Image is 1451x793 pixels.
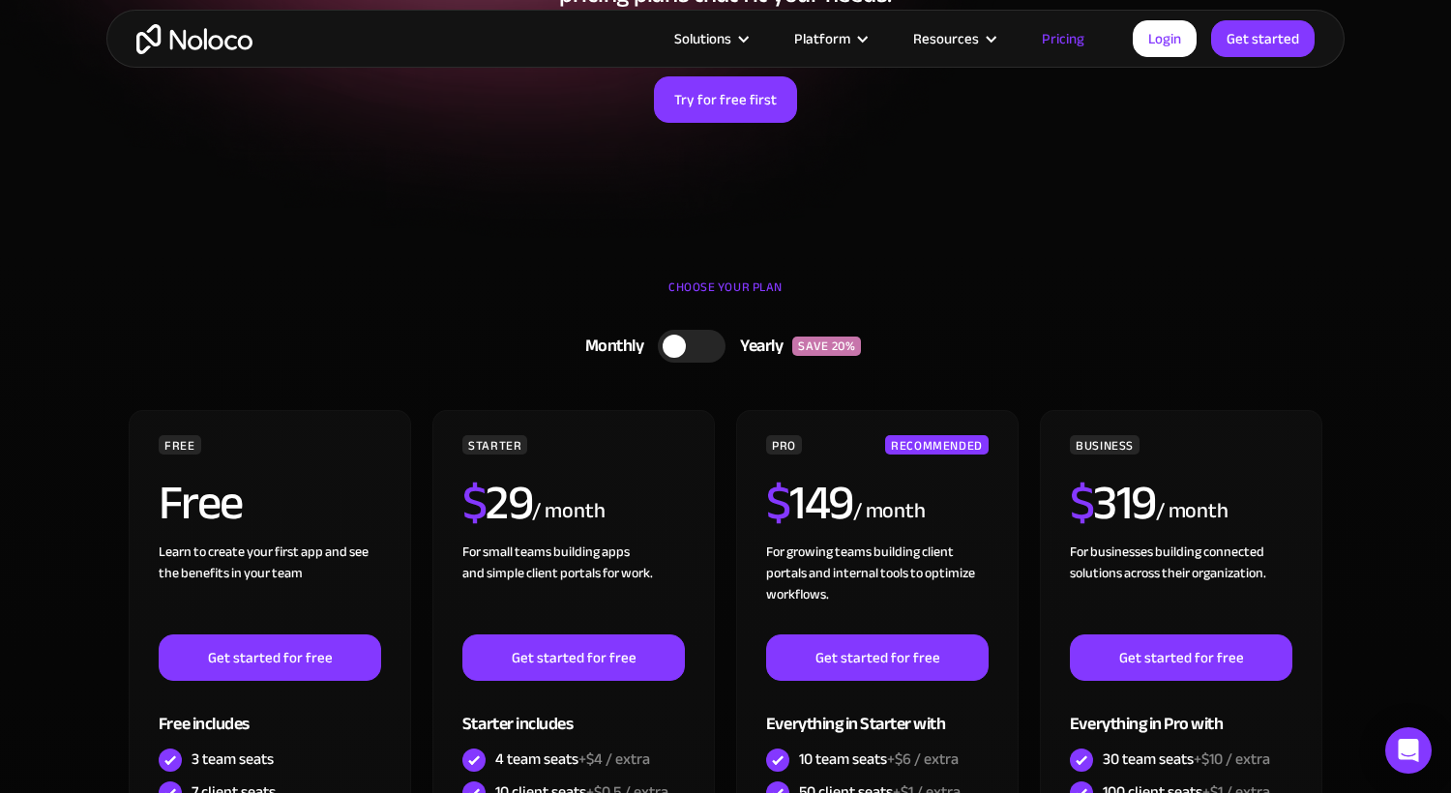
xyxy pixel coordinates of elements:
[887,745,959,774] span: +$6 / extra
[578,745,650,774] span: +$4 / extra
[1194,745,1270,774] span: +$10 / extra
[1103,749,1270,770] div: 30 team seats
[766,542,989,634] div: For growing teams building client portals and internal tools to optimize workflows.
[1156,496,1229,527] div: / month
[674,26,731,51] div: Solutions
[1070,479,1156,527] h2: 319
[794,26,850,51] div: Platform
[650,26,770,51] div: Solutions
[462,435,527,455] div: STARTER
[770,26,889,51] div: Platform
[159,634,381,681] a: Get started for free
[495,749,650,770] div: 4 team seats
[462,479,533,527] h2: 29
[1070,542,1292,634] div: For businesses building connected solutions across their organization. ‍
[889,26,1018,51] div: Resources
[1070,435,1140,455] div: BUSINESS
[792,337,861,356] div: SAVE 20%
[192,749,274,770] div: 3 team seats
[1385,727,1432,774] div: Open Intercom Messenger
[462,681,685,744] div: Starter includes
[853,496,926,527] div: / month
[766,457,790,548] span: $
[766,479,853,527] h2: 149
[1070,457,1094,548] span: $
[1211,20,1315,57] a: Get started
[159,681,381,744] div: Free includes
[766,681,989,744] div: Everything in Starter with
[561,332,659,361] div: Monthly
[462,457,487,548] span: $
[799,749,959,770] div: 10 team seats
[766,634,989,681] a: Get started for free
[1018,26,1109,51] a: Pricing
[725,332,792,361] div: Yearly
[532,496,605,527] div: / month
[126,273,1325,321] div: CHOOSE YOUR PLAN
[159,435,201,455] div: FREE
[885,435,989,455] div: RECOMMENDED
[462,634,685,681] a: Get started for free
[766,435,802,455] div: PRO
[136,24,252,54] a: home
[654,76,797,123] a: Try for free first
[1070,681,1292,744] div: Everything in Pro with
[1133,20,1197,57] a: Login
[159,479,243,527] h2: Free
[1070,634,1292,681] a: Get started for free
[159,542,381,634] div: Learn to create your first app and see the benefits in your team ‍
[913,26,979,51] div: Resources
[462,542,685,634] div: For small teams building apps and simple client portals for work. ‍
